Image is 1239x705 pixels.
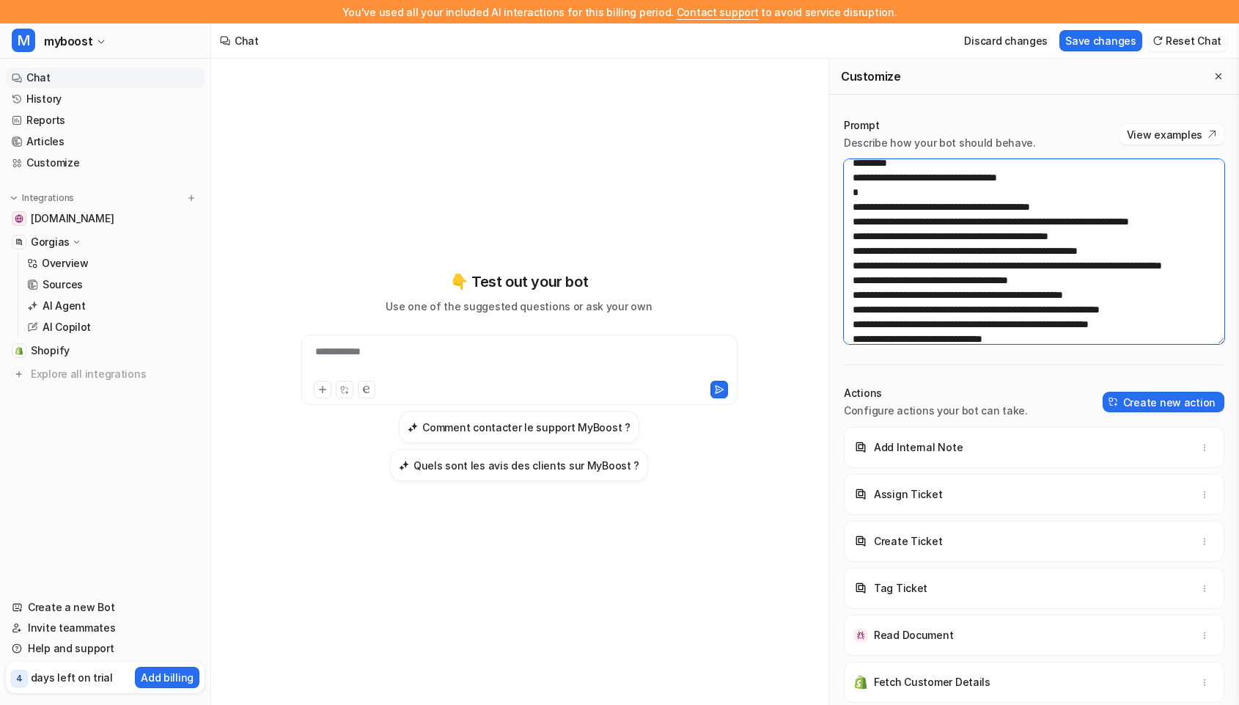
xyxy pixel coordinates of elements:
[15,346,23,355] img: Shopify
[422,420,630,435] h3: Comment contacter le support MyBoost ?
[390,449,648,481] button: Quels sont les avis des clients sur MyBoost ?Quels sont les avis des clients sur MyBoost ?
[874,487,942,502] p: Assign Ticket
[844,136,1036,150] p: Describe how your bot should behave.
[6,208,205,229] a: myboost.fr[DOMAIN_NAME]
[958,30,1054,51] button: Discard changes
[844,118,1036,133] p: Prompt
[1109,397,1119,407] img: create-action-icon.svg
[186,193,196,203] img: menu_add.svg
[141,670,194,685] p: Add billing
[12,29,35,52] span: M
[874,534,942,549] p: Create Ticket
[874,440,963,455] p: Add Internal Note
[853,581,868,596] img: Tag Ticket icon
[6,131,205,152] a: Articles
[31,211,114,226] span: [DOMAIN_NAME]
[6,638,205,659] a: Help and support
[677,6,759,18] span: Contact support
[31,670,113,685] p: days left on trial
[1119,124,1224,145] button: View examples
[1152,35,1163,46] img: reset
[6,89,205,109] a: History
[6,153,205,173] a: Customize
[21,317,205,337] a: AI Copilot
[21,296,205,316] a: AI Agent
[1059,30,1142,51] button: Save changes
[1148,30,1227,51] button: Reset Chat
[874,581,927,596] p: Tag Ticket
[9,193,19,203] img: expand menu
[43,320,91,335] p: AI Copilot
[43,299,86,313] p: AI Agent
[853,675,868,690] img: Fetch Customer Details icon
[135,667,199,688] button: Add billing
[841,69,900,84] h2: Customize
[450,271,588,293] p: 👇 Test out your bot
[853,487,868,502] img: Assign Ticket icon
[844,386,1028,401] p: Actions
[874,628,953,643] p: Read Document
[22,192,74,204] p: Integrations
[853,440,868,455] img: Add Internal Note icon
[6,597,205,618] a: Create a new Bot
[31,235,70,249] p: Gorgias
[6,110,205,131] a: Reports
[6,364,205,384] a: Explore all integrations
[6,67,205,88] a: Chat
[413,458,639,473] h3: Quels sont les avis des clients sur MyBoost ?
[21,253,205,274] a: Overview
[853,534,868,549] img: Create Ticket icon
[853,628,868,643] img: Read Document icon
[386,299,652,314] p: Use one of the suggested questions or ask your own
[408,422,418,433] img: Comment contacter le support MyBoost ?
[235,33,259,48] div: Chat
[6,618,205,638] a: Invite teammates
[399,411,639,443] button: Comment contacter le support MyBoost ?Comment contacter le support MyBoost ?
[6,340,205,361] a: ShopifyShopify
[1210,67,1227,85] button: Close flyout
[44,31,92,51] span: myboost
[31,343,70,358] span: Shopify
[43,277,83,292] p: Sources
[1103,392,1224,412] button: Create new action
[15,238,23,246] img: Gorgias
[6,191,78,205] button: Integrations
[12,367,26,381] img: explore all integrations
[42,256,89,271] p: Overview
[399,460,409,471] img: Quels sont les avis des clients sur MyBoost ?
[15,214,23,223] img: myboost.fr
[874,675,990,690] p: Fetch Customer Details
[16,672,23,685] p: 4
[844,403,1028,418] p: Configure actions your bot can take.
[21,274,205,295] a: Sources
[31,362,199,386] span: Explore all integrations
